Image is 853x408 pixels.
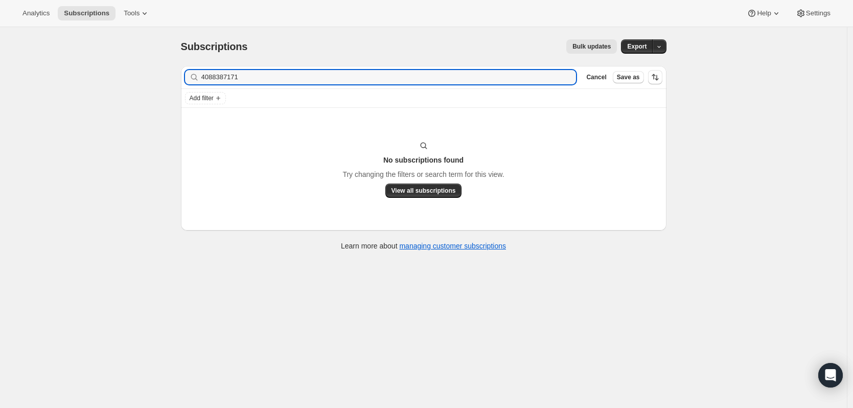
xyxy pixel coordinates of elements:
[64,9,109,17] span: Subscriptions
[185,92,226,104] button: Add filter
[58,6,116,20] button: Subscriptions
[790,6,837,20] button: Settings
[391,187,456,195] span: View all subscriptions
[617,73,640,81] span: Save as
[385,184,462,198] button: View all subscriptions
[582,71,610,83] button: Cancel
[341,241,506,251] p: Learn more about
[124,9,140,17] span: Tools
[16,6,56,20] button: Analytics
[741,6,787,20] button: Help
[201,70,577,84] input: Filter subscribers
[586,73,606,81] span: Cancel
[572,42,611,51] span: Bulk updates
[757,9,771,17] span: Help
[190,94,214,102] span: Add filter
[181,41,248,52] span: Subscriptions
[342,169,504,179] p: Try changing the filters or search term for this view.
[118,6,156,20] button: Tools
[627,42,647,51] span: Export
[566,39,617,54] button: Bulk updates
[621,39,653,54] button: Export
[818,363,843,388] div: Open Intercom Messenger
[22,9,50,17] span: Analytics
[648,70,662,84] button: Sort the results
[806,9,831,17] span: Settings
[383,155,464,165] h3: No subscriptions found
[399,242,506,250] a: managing customer subscriptions
[613,71,644,83] button: Save as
